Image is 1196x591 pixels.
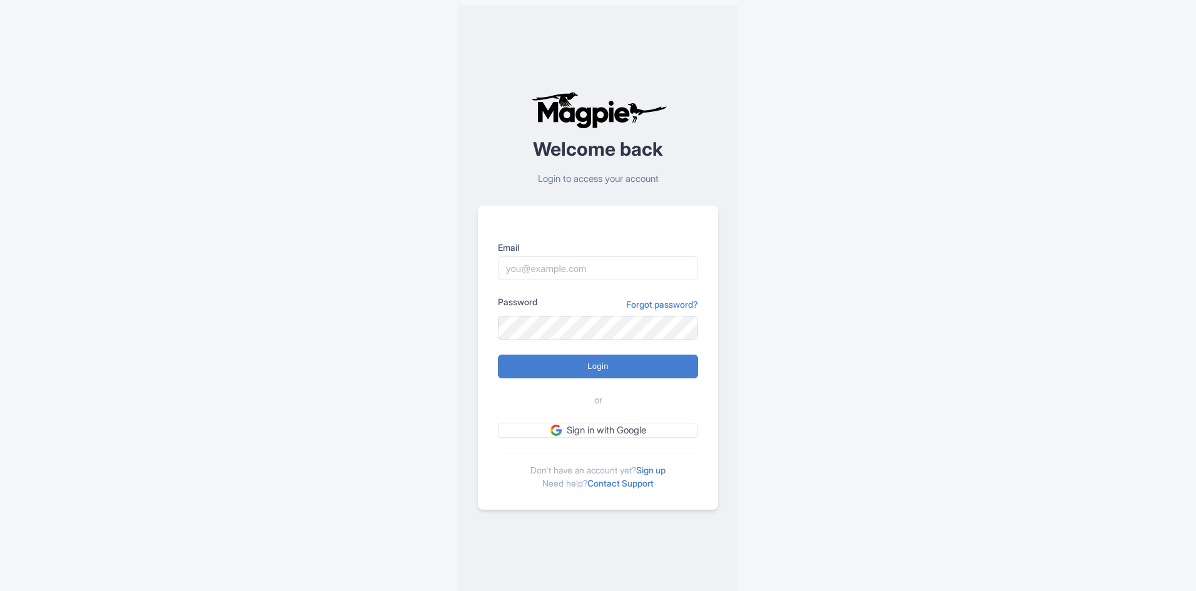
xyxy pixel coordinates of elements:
[626,298,698,311] a: Forgot password?
[498,423,698,438] a: Sign in with Google
[594,393,602,408] span: or
[528,91,669,129] img: logo-ab69f6fb50320c5b225c76a69d11143b.png
[498,355,698,378] input: Login
[636,465,666,475] a: Sign up
[498,295,537,308] label: Password
[478,172,718,186] p: Login to access your account
[478,139,718,159] h2: Welcome back
[498,241,698,254] label: Email
[498,453,698,490] div: Don't have an account yet? Need help?
[587,478,654,488] a: Contact Support
[498,256,698,280] input: you@example.com
[550,425,562,436] img: google.svg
